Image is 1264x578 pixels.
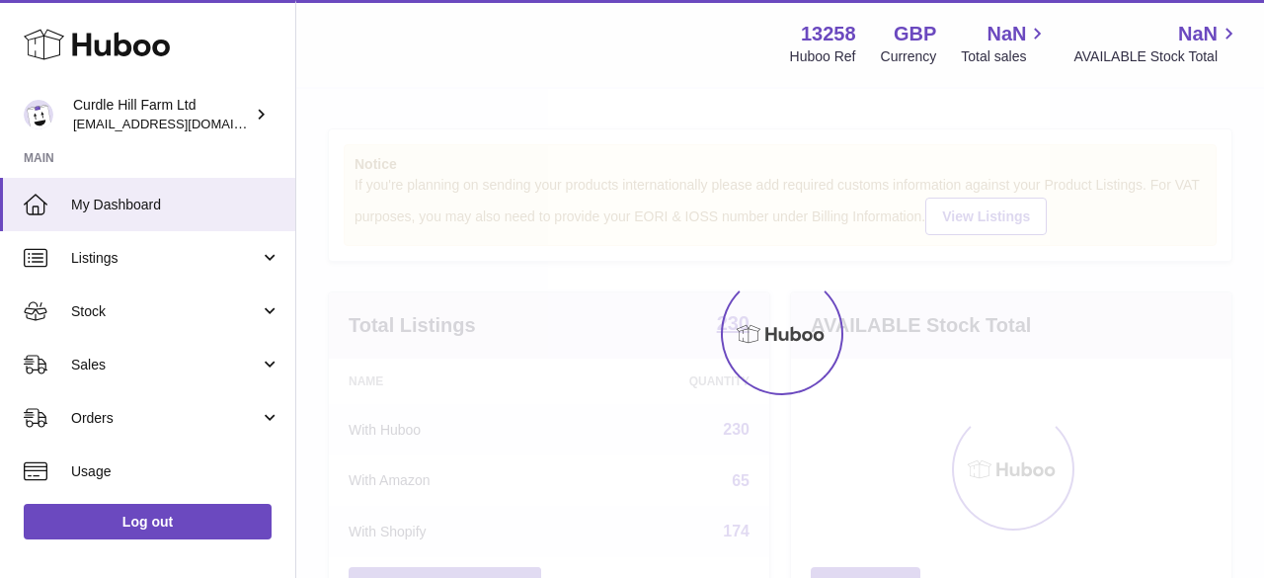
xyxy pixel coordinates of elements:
[73,96,251,133] div: Curdle Hill Farm Ltd
[961,47,1049,66] span: Total sales
[1073,21,1240,66] a: NaN AVAILABLE Stock Total
[71,462,280,481] span: Usage
[961,21,1049,66] a: NaN Total sales
[987,21,1026,47] span: NaN
[73,116,290,131] span: [EMAIL_ADDRESS][DOMAIN_NAME]
[71,302,260,321] span: Stock
[790,47,856,66] div: Huboo Ref
[894,21,936,47] strong: GBP
[881,47,937,66] div: Currency
[24,504,272,539] a: Log out
[1178,21,1218,47] span: NaN
[71,409,260,428] span: Orders
[24,100,53,129] img: internalAdmin-13258@internal.huboo.com
[1073,47,1240,66] span: AVAILABLE Stock Total
[71,249,260,268] span: Listings
[71,196,280,214] span: My Dashboard
[801,21,856,47] strong: 13258
[71,356,260,374] span: Sales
